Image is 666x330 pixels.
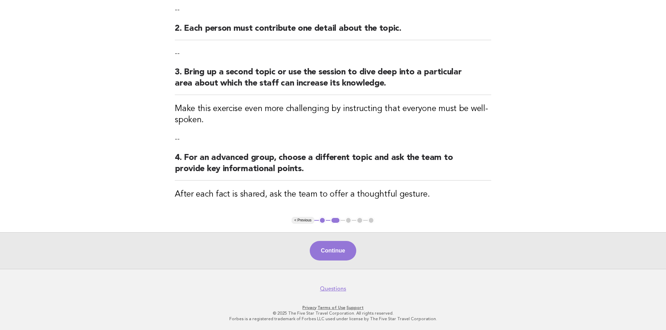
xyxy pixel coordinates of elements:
p: -- [175,134,491,144]
a: Terms of Use [317,305,345,310]
h2: 2. Each person must contribute one detail about the topic. [175,23,491,40]
p: -- [175,49,491,58]
button: < Previous [292,217,314,224]
h3: After each fact is shared, ask the team to offer a thoughtful gesture. [175,189,491,200]
button: Continue [310,241,356,261]
a: Questions [320,285,346,292]
p: © 2025 The Five Star Travel Corporation. All rights reserved. [119,310,547,316]
h3: Make this exercise even more challenging by instructing that everyone must be well-spoken. [175,103,491,126]
button: 2 [330,217,341,224]
a: Privacy [302,305,316,310]
p: Forbes is a registered trademark of Forbes LLC used under license by The Five Star Travel Corpora... [119,316,547,322]
h2: 3. Bring up a second topic or use the session to dive deep into a particular area about which the... [175,67,491,95]
button: 1 [319,217,326,224]
h2: 4. For an advanced group, choose a different topic and ask the team to provide key informational ... [175,152,491,181]
a: Support [346,305,364,310]
p: -- [175,5,491,15]
p: · · [119,305,547,310]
